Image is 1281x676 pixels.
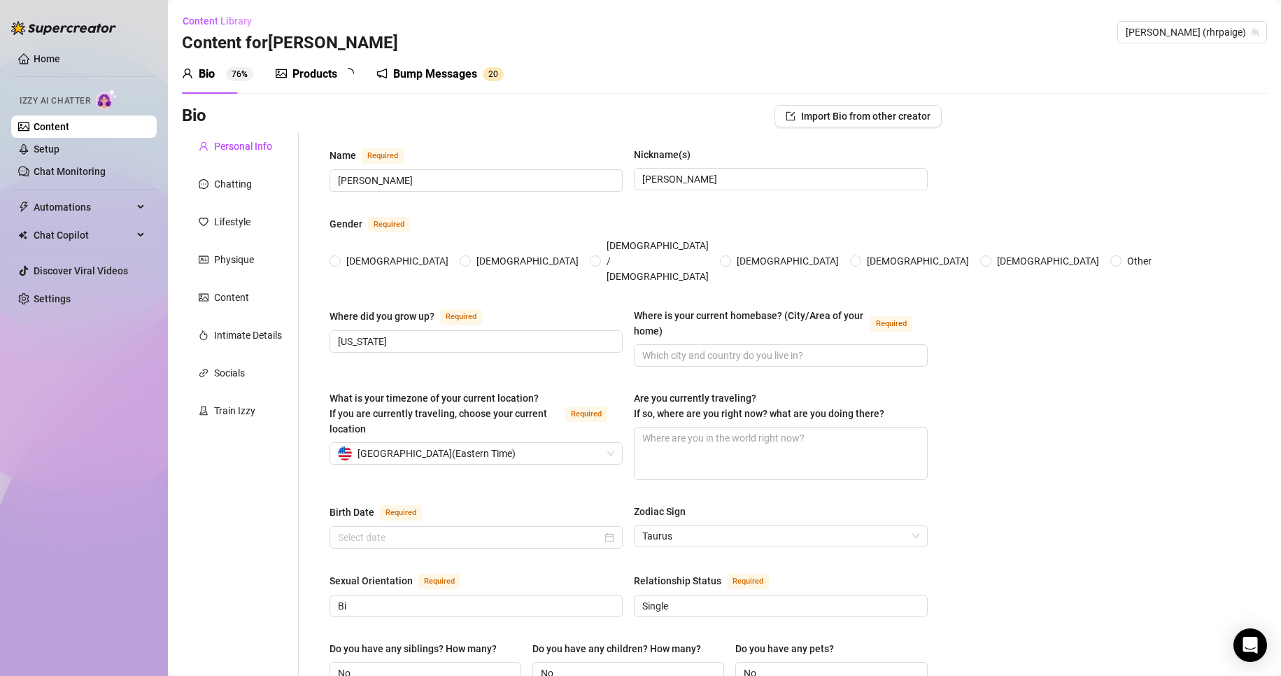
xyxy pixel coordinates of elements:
[330,308,497,325] label: Where did you grow up?
[214,176,252,192] div: Chatting
[634,308,927,339] label: Where is your current homebase? (City/Area of your home)
[330,216,425,232] label: Gender
[731,253,844,269] span: [DEMOGRAPHIC_DATA]
[376,68,388,79] span: notification
[368,217,410,232] span: Required
[199,406,208,416] span: experiment
[199,179,208,189] span: message
[488,69,493,79] span: 2
[418,574,460,589] span: Required
[96,89,118,109] img: AI Chatter
[861,253,975,269] span: [DEMOGRAPHIC_DATA]
[532,641,711,656] label: Do you have any children? How many?
[735,641,834,656] div: Do you have any pets?
[214,214,250,230] div: Lifestyle
[330,216,362,232] div: Gender
[276,68,287,79] span: picture
[199,330,208,340] span: fire
[634,147,700,162] label: Nickname(s)
[1121,253,1157,269] span: Other
[362,148,404,164] span: Required
[342,67,355,80] span: loading
[735,641,844,656] label: Do you have any pets?
[642,171,916,187] input: Nickname(s)
[34,143,59,155] a: Setup
[214,252,254,267] div: Physique
[199,66,215,83] div: Bio
[727,574,769,589] span: Required
[214,139,272,154] div: Personal Info
[634,573,721,589] div: Relationship Status
[440,309,482,325] span: Required
[18,230,27,240] img: Chat Copilot
[34,196,133,218] span: Automations
[330,641,497,656] div: Do you have any siblings? How many?
[1251,28,1259,36] span: team
[634,147,691,162] div: Nickname(s)
[330,147,419,164] label: Name
[330,505,374,520] div: Birth Date
[20,94,90,108] span: Izzy AI Chatter
[634,504,695,519] label: Zodiac Sign
[214,403,255,418] div: Train Izzy
[786,111,795,121] span: import
[199,368,208,378] span: link
[182,105,206,127] h3: Bio
[18,202,29,213] span: thunderbolt
[182,10,263,32] button: Content Library
[11,21,116,35] img: logo-BBDzfeDw.svg
[991,253,1105,269] span: [DEMOGRAPHIC_DATA]
[292,66,337,83] div: Products
[338,334,611,349] input: Where did you grow up?
[483,67,504,81] sup: 20
[214,365,245,381] div: Socials
[338,446,352,460] img: us
[330,573,413,589] div: Sexual Orientation
[1126,22,1259,43] span: Paige (rhrpaige)
[380,505,422,521] span: Required
[34,121,69,132] a: Content
[774,105,942,127] button: Import Bio from other creator
[341,253,454,269] span: [DEMOGRAPHIC_DATA]
[330,504,437,521] label: Birth Date
[34,293,71,304] a: Settings
[214,328,282,343] div: Intimate Details
[1233,628,1267,662] div: Open Intercom Messenger
[634,308,864,339] div: Where is your current homebase? (City/Area of your home)
[34,265,128,276] a: Discover Viral Videos
[870,316,912,332] span: Required
[532,641,701,656] div: Do you have any children? How many?
[493,69,498,79] span: 0
[330,572,476,589] label: Sexual Orientation
[199,217,208,227] span: heart
[183,15,252,27] span: Content Library
[330,148,356,163] div: Name
[330,641,507,656] label: Do you have any siblings? How many?
[634,393,884,419] span: Are you currently traveling? If so, where are you right now? what are you doing there?
[565,407,607,422] span: Required
[182,68,193,79] span: user
[801,111,930,122] span: Import Bio from other creator
[199,255,208,265] span: idcard
[634,504,686,519] div: Zodiac Sign
[338,598,611,614] input: Sexual Orientation
[330,393,547,435] span: What is your timezone of your current location? If you are currently traveling, choose your curre...
[358,443,516,464] span: [GEOGRAPHIC_DATA] ( Eastern Time )
[642,598,916,614] input: Relationship Status
[601,238,714,284] span: [DEMOGRAPHIC_DATA] / [DEMOGRAPHIC_DATA]
[34,224,133,246] span: Chat Copilot
[634,572,784,589] label: Relationship Status
[642,348,916,363] input: Where is your current homebase? (City/Area of your home)
[34,53,60,64] a: Home
[34,166,106,177] a: Chat Monitoring
[338,173,611,188] input: Name
[393,66,477,83] div: Bump Messages
[642,526,919,547] span: Taurus
[199,141,208,151] span: user
[330,309,434,324] div: Where did you grow up?
[338,530,602,545] input: Birth Date
[471,253,584,269] span: [DEMOGRAPHIC_DATA]
[226,67,253,81] sup: 76%
[182,32,398,55] h3: Content for [PERSON_NAME]
[214,290,249,305] div: Content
